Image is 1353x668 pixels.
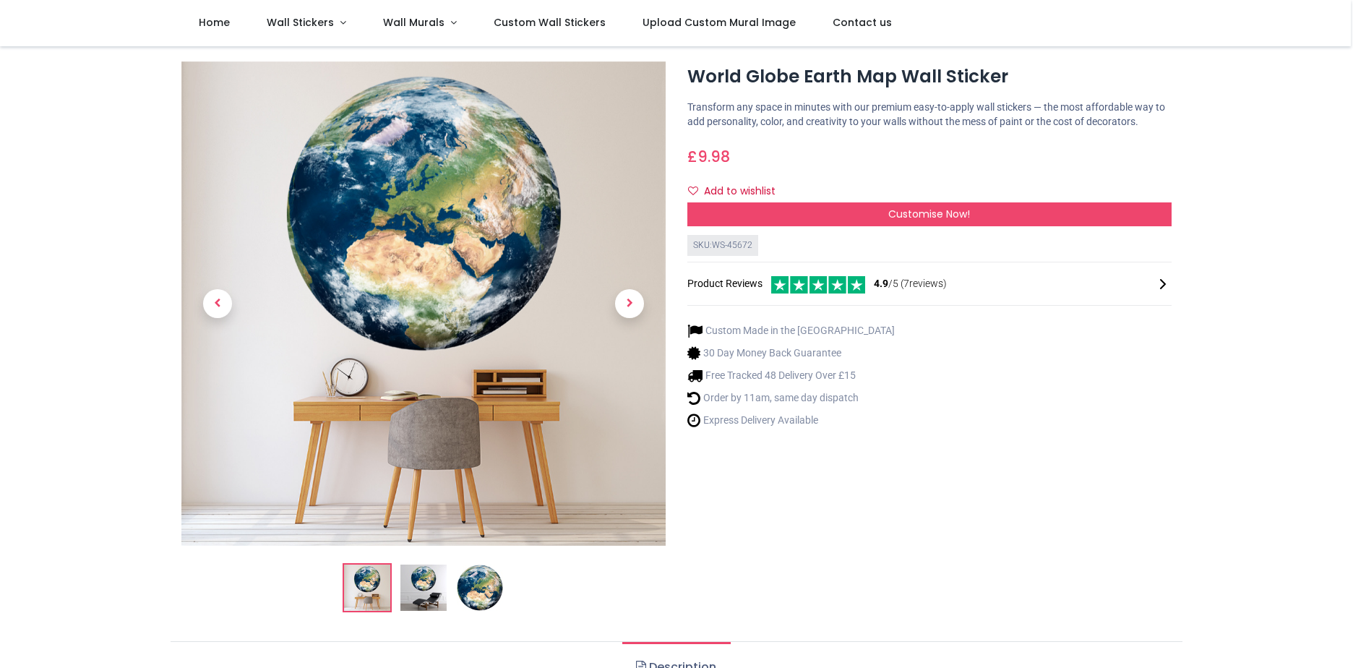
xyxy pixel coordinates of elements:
[643,15,796,30] span: Upload Custom Mural Image
[267,15,334,30] span: Wall Stickers
[697,146,730,167] span: 9.98
[199,15,230,30] span: Home
[687,368,895,383] li: Free Tracked 48 Delivery Over £15
[687,235,758,256] div: SKU: WS-45672
[593,134,666,473] a: Next
[874,277,947,291] span: /5 ( 7 reviews)
[400,565,447,611] img: WS-45672-02
[383,15,444,30] span: Wall Murals
[615,289,644,318] span: Next
[833,15,892,30] span: Contact us
[687,64,1172,89] h1: World Globe Earth Map Wall Sticker
[203,289,232,318] span: Previous
[181,134,254,473] a: Previous
[494,15,606,30] span: Custom Wall Stickers
[687,146,730,167] span: £
[687,413,895,428] li: Express Delivery Available
[687,179,788,204] button: Add to wishlistAdd to wishlist
[687,100,1172,129] p: Transform any space in minutes with our premium easy-to-apply wall stickers — the most affordable...
[687,390,895,406] li: Order by 11am, same day dispatch
[457,565,503,611] img: WS-45672-03
[888,207,970,221] span: Customise Now!
[874,278,888,289] span: 4.9
[687,346,895,361] li: 30 Day Money Back Guarantee
[344,565,390,611] img: World Globe Earth Map Wall Sticker
[688,186,698,196] i: Add to wishlist
[181,61,666,546] img: World Globe Earth Map Wall Sticker
[687,323,895,338] li: Custom Made in the [GEOGRAPHIC_DATA]
[687,274,1172,294] div: Product Reviews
